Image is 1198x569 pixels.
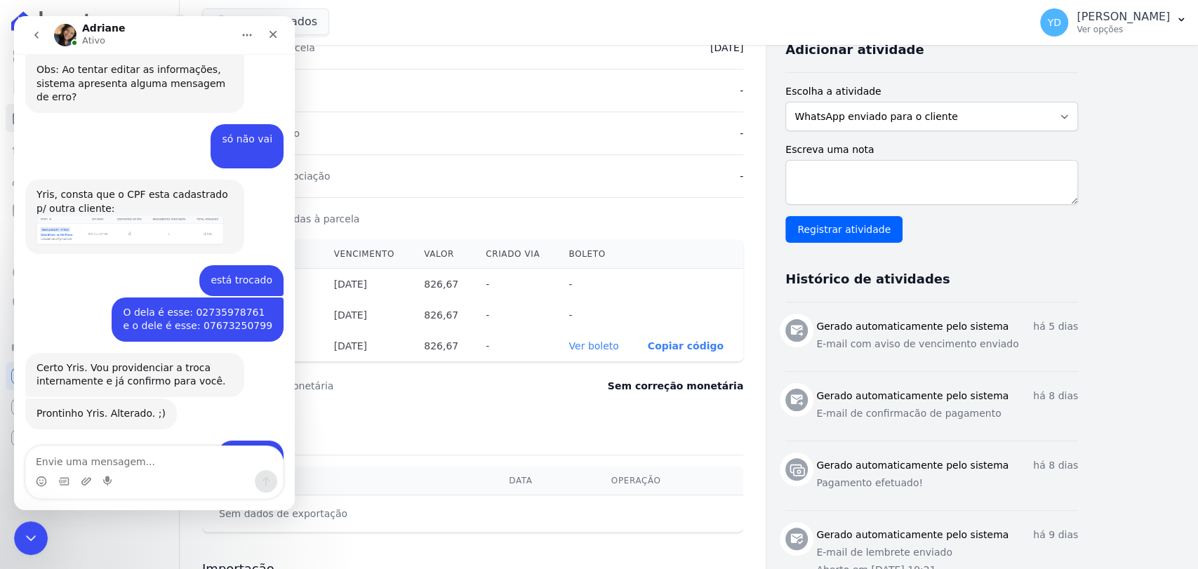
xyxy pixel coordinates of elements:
[202,495,492,533] td: Sem dados de exportação
[6,196,173,225] a: Minha Carteira
[185,249,269,280] div: está trocado
[816,337,1078,352] p: E-mail com aviso de vencimento enviado
[785,216,903,243] input: Registrar atividade
[6,362,173,390] a: Recebíveis
[816,458,1009,473] h3: Gerado automaticamente pelo sistema
[14,16,295,510] iframe: Intercom live chat
[202,421,743,438] h3: Exportação
[1033,458,1078,473] p: há 8 dias
[11,382,163,413] div: Prontinho Yris. Alterado. ;)
[11,163,269,249] div: Adriane diz…
[22,345,219,373] div: Certo Yris. Vou providenciar a troca internamente e já confirmo para você.
[323,269,413,300] th: [DATE]
[740,83,743,98] dd: -
[204,424,269,455] div: obrigada
[202,8,329,35] button: 4 selecionados
[246,6,272,31] div: Fechar
[816,406,1078,421] p: E-mail de confirmacão de pagamento
[197,257,258,272] div: está trocado
[474,300,557,330] th: -
[22,391,152,405] div: Prontinho Yris. Alterado. ;)
[1033,389,1078,403] p: há 8 dias
[816,389,1009,403] h3: Gerado automaticamente pelo sistema
[1033,528,1078,542] p: há 9 dias
[785,142,1078,157] label: Escreva uma nota
[11,108,269,163] div: YRIS diz…
[44,460,55,471] button: Seletor de Gif
[197,108,269,152] div: só não vai​
[11,281,269,337] div: YRIS diz…
[557,269,636,300] th: -
[474,269,557,300] th: -
[68,18,91,32] p: Ativo
[816,319,1009,334] h3: Gerado automaticamente pelo sistema
[568,340,618,352] a: Ver boleto
[648,340,724,352] button: Copiar código
[557,240,636,269] th: Boleto
[22,47,219,88] div: Obs: Ao tentar editar as informações, sistema apresenta alguma mensagem de erro?
[22,460,33,471] button: Seletor de emoji
[11,424,269,467] div: YRIS diz…
[6,42,173,70] a: Visão Geral
[474,330,557,361] th: -
[6,258,173,286] a: Crédito
[413,240,474,269] th: Valor
[474,240,557,269] th: Criado via
[220,6,246,32] button: Início
[1077,24,1170,35] p: Ver opções
[11,163,230,238] div: Yris, consta que o CPF esta cadastrado p/ outra cliente:
[492,467,594,495] th: Data
[413,300,474,330] th: 826,67
[11,337,230,381] div: Certo Yris. Vou providenciar a troca internamente e já confirmo para você.
[11,337,269,382] div: Adriane diz…
[594,467,743,495] th: Operação
[1029,3,1198,42] button: YD [PERSON_NAME] Ver opções
[557,300,636,330] th: -
[1033,319,1078,334] p: há 5 dias
[323,330,413,361] th: [DATE]
[323,240,413,269] th: Vencimento
[67,460,78,471] button: Carregar anexo
[6,289,173,317] a: Negativação
[323,300,413,330] th: [DATE]
[12,430,269,454] textarea: Envie uma mensagem...
[740,169,743,183] dd: -
[413,330,474,361] th: 826,67
[710,41,743,55] dd: [DATE]
[816,476,1078,490] p: Pagamento efetuado!
[816,528,1009,542] h3: Gerado automaticamente pelo sistema
[6,227,173,255] a: Transferências
[785,84,1078,99] label: Escolha a atividade
[413,269,474,300] th: 826,67
[6,393,173,421] a: Conta Hent
[816,545,1078,560] p: E-mail de lembrete enviado
[1047,18,1060,27] span: YD
[6,135,173,163] a: Lotes
[6,73,173,101] a: Contratos
[22,172,219,199] div: Yris, consta que o CPF esta cadastrado p/ outra cliente:
[1077,10,1170,24] p: [PERSON_NAME]
[11,340,168,356] div: Plataformas
[208,116,258,144] div: só não vai ​
[109,290,258,317] div: O dela é esse: 02735978761 e o dele é esse: 07673250799
[6,104,173,132] a: Parcelas
[14,521,48,555] iframe: Intercom live chat
[202,467,492,495] th: Arquivo
[608,379,743,393] dd: Sem correção monetária
[98,281,269,326] div: O dela é esse: 02735978761e o dele é esse: 07673250799
[202,379,522,393] dt: Última correção monetária
[11,249,269,281] div: YRIS diz…
[89,460,100,471] button: Start recording
[785,271,950,288] h3: Histórico de atividades
[740,126,743,140] dd: -
[11,382,269,424] div: Adriane diz…
[785,41,924,58] h3: Adicionar atividade
[6,166,173,194] a: Clientes
[241,454,263,476] button: Enviar mensagem…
